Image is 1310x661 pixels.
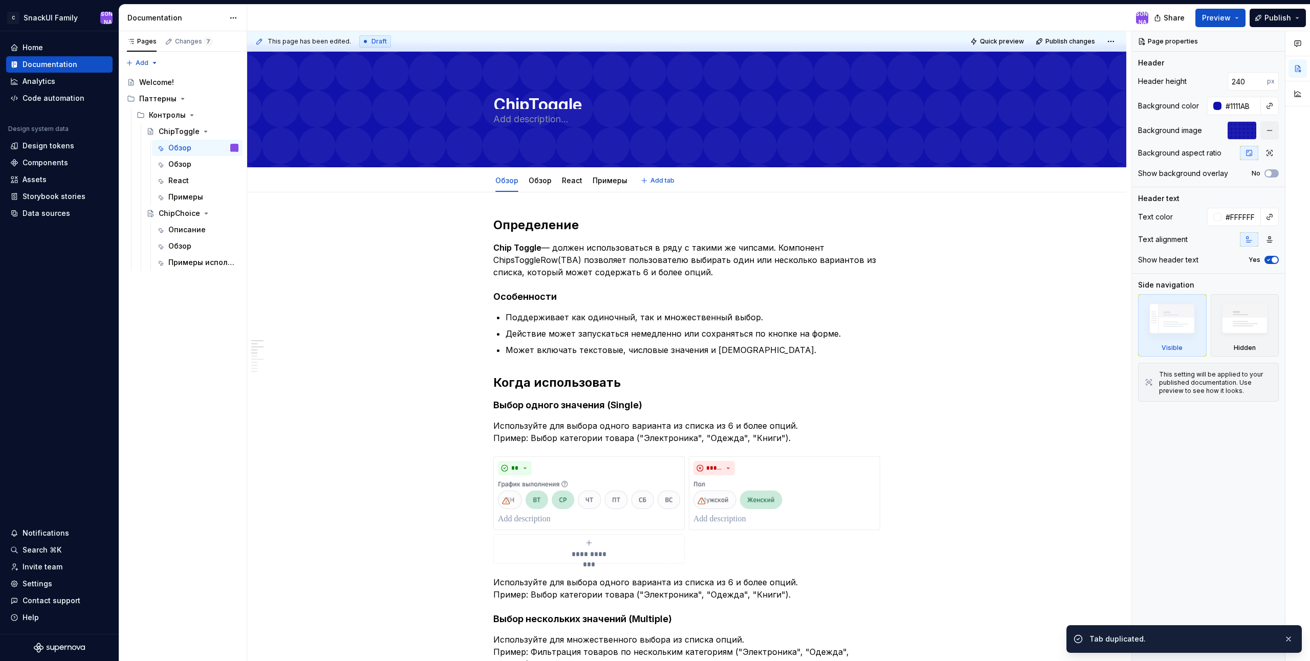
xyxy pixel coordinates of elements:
[152,172,243,189] a: React
[168,192,203,202] div: Примеры
[6,171,113,188] a: Assets
[152,156,243,172] a: Обзор
[493,613,880,625] h4: Выбор нескольких значений (Multiple)
[1138,280,1194,290] div: Side navigation
[6,559,113,575] a: Invite team
[967,34,1029,49] button: Quick preview
[1138,193,1180,204] div: Header text
[168,241,191,251] div: Обзор
[693,479,876,509] img: 03ca93fa-7530-4f37-b038-0eae8f0c3e68.png
[152,238,243,254] a: Обзор
[23,528,69,538] div: Notifications
[1267,77,1275,85] p: px
[1234,344,1256,352] div: Hidden
[562,176,582,185] a: React
[1164,13,1185,23] span: Share
[34,643,85,653] svg: Supernova Logo
[493,217,880,233] h2: Определение
[6,609,113,626] button: Help
[152,140,243,156] a: Обзор[PERSON_NAME]
[159,126,200,137] div: ChipToggle
[506,327,880,340] p: Действие может запускаться немедленно или сохраняться по кнопке на форме.
[1195,9,1246,27] button: Preview
[1138,101,1199,111] div: Background color
[23,545,61,555] div: Search ⌘K
[493,399,880,411] h4: Выбор одного значения (Single)
[506,344,880,356] p: Может включать текстовые, числовые значения и [DEMOGRAPHIC_DATA].
[168,175,189,186] div: React
[7,12,19,24] div: C
[23,612,39,623] div: Help
[6,542,113,558] button: Search ⌘K
[6,138,113,154] a: Design tokens
[1221,208,1261,226] input: Auto
[142,205,243,222] a: ChipChoice
[23,579,52,589] div: Settings
[23,76,55,86] div: Analytics
[23,59,77,70] div: Documentation
[168,257,236,268] div: Примеры использования
[123,74,243,91] a: Welcome!
[493,241,880,278] p: — должен использоваться в ряду с такими же чипсами. Компонент ChipsToggleRow(TBA) позволяет польз...
[1033,34,1100,49] button: Publish changes
[23,191,85,202] div: Storybook stories
[1250,9,1306,27] button: Publish
[142,123,243,140] a: ChipToggle
[23,93,84,103] div: Code automation
[168,159,191,169] div: Обзор
[1138,125,1202,136] div: Background image
[159,208,200,218] div: ChipChoice
[6,592,113,609] button: Contact support
[1138,76,1187,86] div: Header height
[6,576,113,592] a: Settings
[980,37,1024,46] span: Quick preview
[23,174,47,185] div: Assets
[1138,58,1164,68] div: Header
[1211,294,1279,357] div: Hidden
[168,225,206,235] div: Описание
[1228,72,1267,91] input: Auto
[127,37,157,46] div: Pages
[593,176,627,185] a: Примеры
[1138,294,1207,357] div: Visible
[123,56,161,70] button: Add
[6,56,113,73] a: Documentation
[498,479,680,509] img: d23d1af3-8dee-4917-b797-d2d2ef15f81c.png
[1138,234,1188,245] div: Text alignment
[6,90,113,106] a: Code automation
[372,37,387,46] span: Draft
[24,13,78,23] div: SnackUI Family
[1221,97,1261,115] input: Auto
[525,169,556,191] div: Обзор
[139,77,174,87] div: Welcome!
[204,37,212,46] span: 7
[493,291,880,303] h4: Особенности
[1136,2,1148,34] div: [PERSON_NAME]
[1159,370,1272,395] div: This setting will be applied to your published documentation. Use preview to see how it looks.
[493,374,880,391] h2: Когда использовать
[23,596,80,606] div: Contact support
[491,93,878,109] textarea: ChipToggle
[23,42,43,53] div: Home
[493,243,541,253] strong: Chip Toggle
[1138,212,1173,222] div: Text color
[1202,13,1231,23] span: Preview
[6,39,113,56] a: Home
[638,173,679,188] button: Add tab
[493,420,880,444] p: Используйте для выбора одного варианта из списка из 6 и более опций. Пример: Выбор категории това...
[168,143,191,153] div: Обзор
[152,222,243,238] a: Описание
[6,205,113,222] a: Data sources
[100,2,113,34] div: [PERSON_NAME]
[268,37,351,46] span: This page has been edited.
[23,158,68,168] div: Components
[1045,37,1095,46] span: Publish changes
[2,7,117,29] button: CSnackUI Family[PERSON_NAME]
[230,127,238,168] div: [PERSON_NAME]
[139,94,177,104] div: Паттерны
[495,176,518,185] a: Обзор
[127,13,224,23] div: Documentation
[491,169,522,191] div: Обзор
[558,169,586,191] div: React
[529,176,552,185] a: Обзор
